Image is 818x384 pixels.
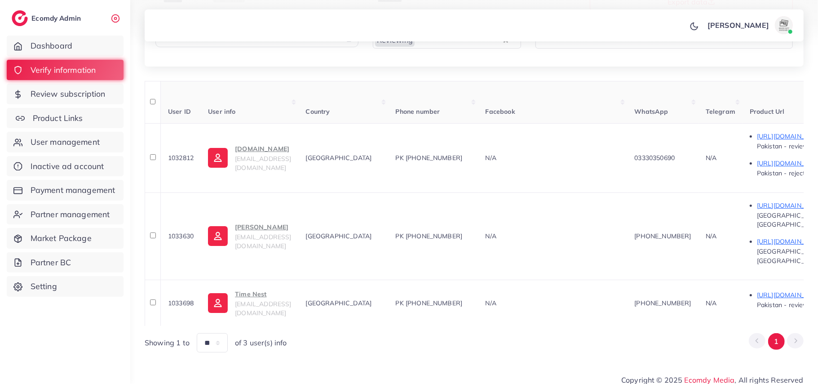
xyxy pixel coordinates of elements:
[208,226,228,246] img: ic-user-info.36bf1079.svg
[7,252,124,273] a: Partner BC
[703,16,796,34] a: [PERSON_NAME]avatar
[306,107,330,116] span: Country
[208,143,291,173] a: [DOMAIN_NAME][EMAIL_ADDRESS][DOMAIN_NAME]
[208,293,228,313] img: ic-user-info.36bf1079.svg
[168,107,191,116] span: User ID
[208,222,291,251] a: [PERSON_NAME][EMAIL_ADDRESS][DOMAIN_NAME]
[31,232,92,244] span: Market Package
[7,204,124,225] a: Partner management
[31,40,72,52] span: Dashboard
[208,148,228,168] img: ic-user-info.36bf1079.svg
[31,161,104,172] span: Inactive ad account
[635,299,691,307] span: [PHONE_NUMBER]
[33,112,83,124] span: Product Links
[486,154,496,162] span: N/A
[396,232,463,240] span: PK [PHONE_NUMBER]
[749,333,804,350] ul: Pagination
[168,232,194,240] span: 1033630
[7,84,124,104] a: Review subscription
[635,107,668,116] span: WhatsApp
[750,107,785,116] span: Product Url
[31,209,110,220] span: Partner management
[635,232,691,240] span: [PHONE_NUMBER]
[7,36,124,56] a: Dashboard
[12,10,83,26] a: logoEcomdy Admin
[486,299,496,307] span: N/A
[396,107,440,116] span: Phone number
[31,64,96,76] span: Verify information
[31,88,106,100] span: Review subscription
[235,222,291,232] p: [PERSON_NAME]
[757,142,817,150] span: Pakistan - reviewing
[31,184,115,196] span: Payment management
[235,155,291,172] span: [EMAIL_ADDRESS][DOMAIN_NAME]
[7,156,124,177] a: Inactive ad account
[757,301,817,309] span: Pakistan - reviewing
[7,108,124,129] a: Product Links
[396,299,463,307] span: PK [PHONE_NUMBER]
[757,169,813,177] span: Pakistan - rejected
[31,136,100,148] span: User management
[168,154,194,162] span: 1032812
[306,154,372,162] span: [GEOGRAPHIC_DATA]
[12,10,28,26] img: logo
[486,232,496,240] span: N/A
[31,257,71,268] span: Partner BC
[306,232,372,240] span: [GEOGRAPHIC_DATA]
[768,333,785,350] button: Go to page 1
[235,143,291,154] p: [DOMAIN_NAME]
[145,338,190,348] span: Showing 1 to
[306,299,372,307] span: [GEOGRAPHIC_DATA]
[235,300,291,317] span: [EMAIL_ADDRESS][DOMAIN_NAME]
[31,281,57,292] span: Setting
[7,228,124,249] a: Market Package
[775,16,793,34] img: avatar
[635,154,675,162] span: 03330350690
[31,14,83,22] h2: Ecomdy Admin
[7,132,124,152] a: User management
[706,232,716,240] span: N/A
[7,180,124,201] a: Payment management
[706,107,735,116] span: Telegram
[235,289,291,299] p: Time Nest
[706,299,716,307] span: N/A
[706,154,716,162] span: N/A
[486,107,515,116] span: Facebook
[208,289,291,318] a: Time Nest[EMAIL_ADDRESS][DOMAIN_NAME]
[7,276,124,297] a: Setting
[396,154,463,162] span: PK [PHONE_NUMBER]
[707,20,769,31] p: [PERSON_NAME]
[7,60,124,80] a: Verify information
[235,233,291,250] span: [EMAIL_ADDRESS][DOMAIN_NAME]
[208,107,235,116] span: User info
[235,338,287,348] span: of 3 user(s) info
[168,299,194,307] span: 1033698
